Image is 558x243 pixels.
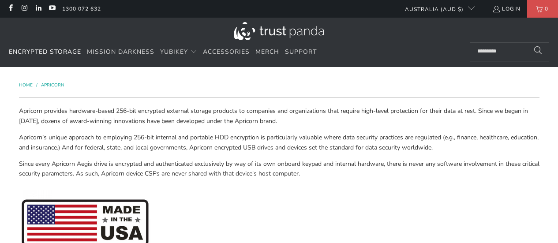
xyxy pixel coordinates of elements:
[470,42,549,61] input: Search...
[62,4,101,14] a: 1300 072 632
[285,48,317,56] span: Support
[7,5,14,12] a: Trust Panda Australia on Facebook
[36,82,37,88] span: /
[160,48,188,56] span: YubiKey
[41,82,64,88] a: Apricorn
[9,48,81,56] span: Encrypted Storage
[203,42,250,63] a: Accessories
[255,48,279,56] span: Merch
[48,5,56,12] a: Trust Panda Australia on YouTube
[19,82,34,88] a: Home
[203,48,250,56] span: Accessories
[19,107,528,125] span: Apricorn provides hardware-based 256-bit encrypted external storage products to companies and org...
[20,5,28,12] a: Trust Panda Australia on Instagram
[9,42,81,63] a: Encrypted Storage
[492,4,521,14] a: Login
[87,42,154,63] a: Mission Darkness
[160,42,197,63] summary: YubiKey
[285,42,317,63] a: Support
[234,22,324,40] img: Trust Panda Australia
[87,48,154,56] span: Mission Darkness
[19,133,539,151] span: Apricorn’s unique approach to employing 256-bit internal and portable HDD encryption is particula...
[255,42,279,63] a: Merch
[527,42,549,61] button: Search
[34,5,42,12] a: Trust Panda Australia on LinkedIn
[9,42,317,63] nav: Translation missing: en.navigation.header.main_nav
[19,160,539,178] span: Since every Apricorn Aegis drive is encrypted and authenticated exclusively by way of its own onb...
[19,82,33,88] span: Home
